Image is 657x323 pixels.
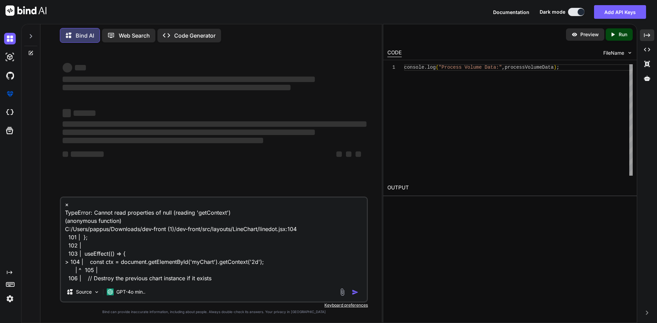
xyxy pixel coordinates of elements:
span: "Process Volume Data:" [438,65,502,70]
p: Web Search [119,31,150,40]
span: Documentation [493,9,529,15]
img: premium [4,88,16,100]
img: settings [4,293,16,305]
textarea: × TypeError: Cannot read properties of null (reading 'getContext') (anonymous function) C:/Users/... [61,198,367,282]
img: darkChat [4,33,16,44]
span: . [424,65,427,70]
span: ‌ [63,151,68,157]
span: ‌ [63,109,71,117]
span: FileName [603,50,624,56]
span: ; [556,65,559,70]
button: Add API Keys [594,5,646,19]
span: ) [554,65,556,70]
span: processVolumeData [505,65,554,70]
p: Preview [580,31,599,38]
span: Dark mode [540,9,565,15]
h2: OUTPUT [383,180,637,196]
span: ‌ [63,63,72,72]
div: 1 [387,64,395,71]
p: Run [619,31,627,38]
span: ‌ [63,77,315,82]
span: ( [436,65,438,70]
p: Keyboard preferences [60,302,368,308]
p: Bind AI [76,31,94,40]
button: Documentation [493,9,529,16]
img: darkAi-studio [4,51,16,63]
span: ‌ [63,130,315,135]
img: githubDark [4,70,16,81]
p: GPT-4o min.. [116,288,145,295]
span: ‌ [336,151,342,157]
p: Code Generator [174,31,216,40]
span: ‌ [75,65,86,70]
img: GPT-4o mini [107,288,114,295]
span: ‌ [63,121,366,127]
span: log [427,65,436,70]
img: icon [352,289,359,296]
span: ‌ [71,151,104,157]
img: Pick Models [94,289,100,295]
img: cloudideIcon [4,107,16,118]
span: ‌ [74,110,95,116]
span: ‌ [63,138,263,143]
p: Source [76,288,92,295]
span: ‌ [356,151,361,157]
img: attachment [338,288,346,296]
span: console [404,65,424,70]
img: chevron down [627,50,633,56]
span: , [502,65,504,70]
p: Bind can provide inaccurate information, including about people. Always double-check its answers.... [60,309,368,314]
div: CODE [387,49,402,57]
span: ‌ [63,85,291,90]
img: Bind AI [5,5,47,16]
img: preview [571,31,578,38]
span: ‌ [346,151,351,157]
